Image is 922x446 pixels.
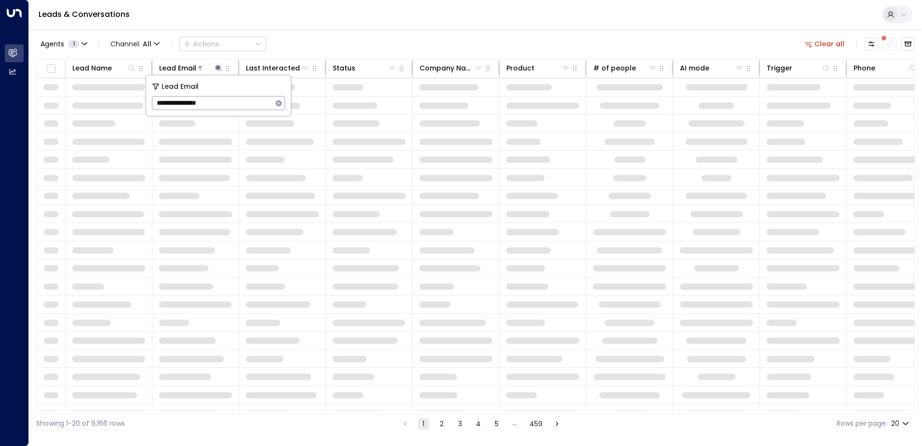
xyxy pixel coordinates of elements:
[491,418,502,430] button: Go to page 5
[891,417,911,431] div: 20
[72,62,112,74] div: Lead Name
[767,62,792,74] div: Trigger
[399,418,563,430] nav: pagination navigation
[506,62,570,74] div: Product
[179,37,266,51] button: Actions
[593,62,636,74] div: # of people
[246,62,300,74] div: Last Interacted
[854,62,875,74] div: Phone
[41,41,64,47] span: Agents
[36,37,91,51] button: Agents1
[159,62,196,74] div: Lead Email
[436,418,447,430] button: Go to page 2
[551,418,563,430] button: Go to next page
[883,37,896,51] span: There are new threads available. Refresh the grid to view the latest updates.
[800,37,849,51] button: Clear all
[246,62,310,74] div: Last Interacted
[506,62,534,74] div: Product
[680,62,744,74] div: AI mode
[143,40,151,48] span: All
[528,418,544,430] button: Go to page 459
[184,40,219,48] div: Actions
[107,37,163,51] button: Channel:All
[420,62,474,74] div: Company Name
[680,62,709,74] div: AI mode
[162,81,199,92] span: Lead Email
[72,62,136,74] div: Lead Name
[418,418,429,430] button: page 1
[473,418,484,430] button: Go to page 4
[333,62,355,74] div: Status
[159,62,223,74] div: Lead Email
[767,62,831,74] div: Trigger
[837,418,887,429] label: Rows per page:
[179,37,266,51] div: Button group with a nested menu
[36,418,125,429] div: Showing 1-20 of 9,166 rows
[68,40,80,48] span: 1
[454,418,466,430] button: Go to page 3
[420,62,484,74] div: Company Name
[107,37,163,51] span: Channel:
[593,62,657,74] div: # of people
[865,37,878,51] button: Customize
[39,9,130,20] a: Leads & Conversations
[509,418,521,430] div: …
[854,62,918,74] div: Phone
[901,37,915,51] button: Archived Leads
[333,62,397,74] div: Status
